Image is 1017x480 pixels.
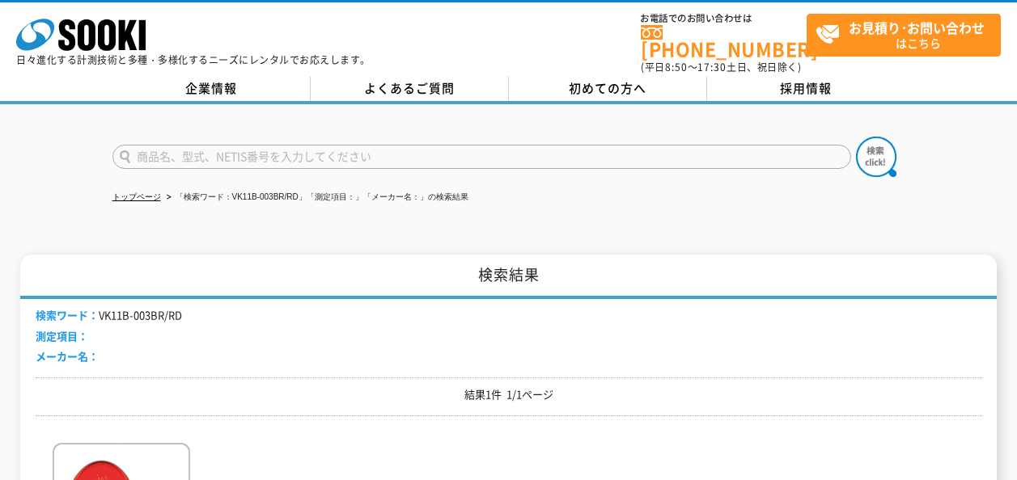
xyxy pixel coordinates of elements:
[311,77,509,101] a: よくあるご質問
[849,18,985,37] strong: お見積り･お問い合わせ
[16,55,371,65] p: 日々進化する計測技術と多種・多様化するニーズにレンタルでお応えします。
[856,137,896,177] img: btn_search.png
[36,328,88,343] span: 測定項目：
[36,307,99,322] span: 検索ワード：
[112,145,851,169] input: 商品名、型式、NETIS番号を入力してください
[112,77,311,101] a: 企業情報
[36,307,182,324] li: VK11B-003BR/RD
[36,386,982,403] p: 結果1件 1/1ページ
[569,79,646,97] span: 初めての方へ
[807,14,1001,57] a: お見積り･お問い合わせはこちら
[665,60,688,74] span: 8:50
[816,15,1000,55] span: はこちら
[163,189,468,206] li: 「検索ワード：VK11B-003BR/RD」「測定項目：」「メーカー名：」の検索結果
[641,14,807,23] span: お電話でのお問い合わせは
[36,348,99,364] span: メーカー名：
[641,60,801,74] span: (平日 ～ 土日、祝日除く)
[509,77,707,101] a: 初めての方へ
[697,60,727,74] span: 17:30
[112,192,161,201] a: トップページ
[707,77,905,101] a: 採用情報
[20,255,997,299] h1: 検索結果
[641,25,807,58] a: [PHONE_NUMBER]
